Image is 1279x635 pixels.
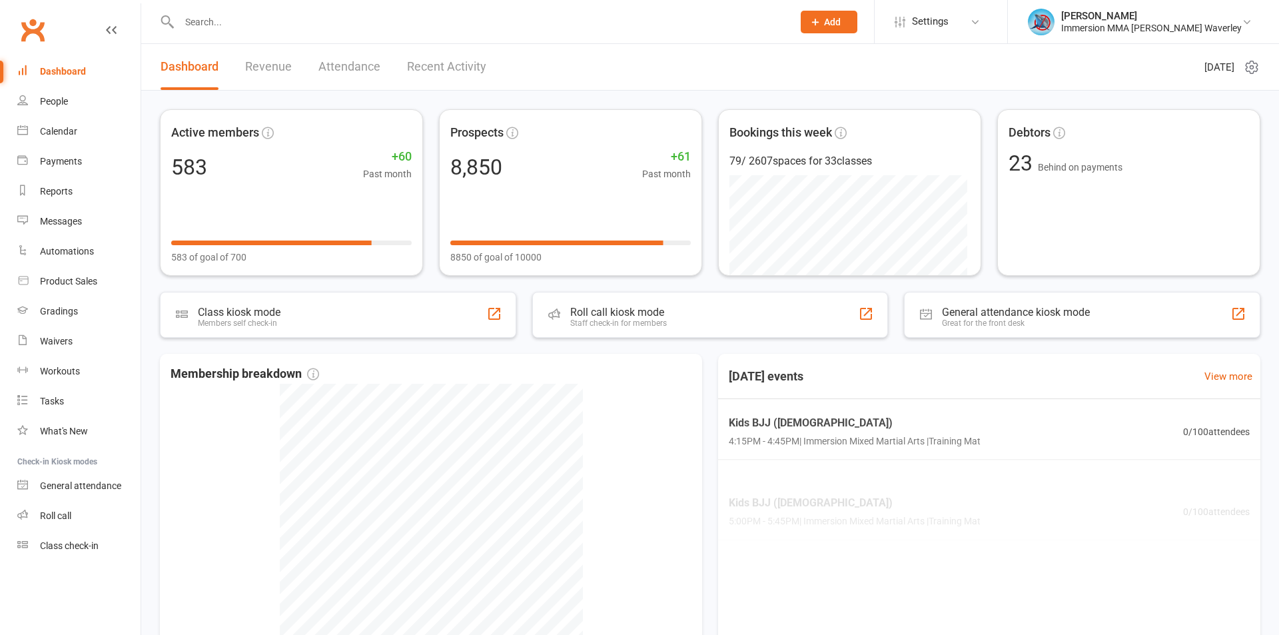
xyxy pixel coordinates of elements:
[40,540,99,551] div: Class check-in
[40,96,68,107] div: People
[40,336,73,346] div: Waivers
[642,147,691,167] span: +61
[40,66,86,77] div: Dashboard
[450,250,542,265] span: 8850 of goal of 10000
[1061,10,1242,22] div: [PERSON_NAME]
[40,480,121,491] div: General attendance
[171,364,319,384] span: Membership breakdown
[912,7,949,37] span: Settings
[17,386,141,416] a: Tasks
[40,306,78,317] div: Gradings
[17,416,141,446] a: What's New
[17,471,141,501] a: General attendance kiosk mode
[17,267,141,297] a: Product Sales
[16,13,49,47] a: Clubworx
[318,44,380,90] a: Attendance
[1204,59,1234,75] span: [DATE]
[729,123,832,143] span: Bookings this week
[40,366,80,376] div: Workouts
[17,531,141,561] a: Class kiosk mode
[17,501,141,531] a: Roll call
[198,318,280,328] div: Members self check-in
[17,297,141,326] a: Gradings
[17,87,141,117] a: People
[17,117,141,147] a: Calendar
[801,11,857,33] button: Add
[40,510,71,521] div: Roll call
[1009,123,1051,143] span: Debtors
[17,57,141,87] a: Dashboard
[363,147,412,167] span: +60
[729,494,981,512] span: Kids BJJ ([DEMOGRAPHIC_DATA])
[1009,151,1038,176] span: 23
[1028,9,1055,35] img: thumb_image1698714326.png
[17,207,141,237] a: Messages
[1204,368,1252,384] a: View more
[642,167,691,181] span: Past month
[40,276,97,287] div: Product Sales
[40,246,94,257] div: Automations
[171,157,207,178] div: 583
[175,13,783,31] input: Search...
[729,153,970,170] div: 79 / 2607 spaces for 33 classes
[570,318,667,328] div: Staff check-in for members
[40,396,64,406] div: Tasks
[17,326,141,356] a: Waivers
[17,147,141,177] a: Payments
[17,356,141,386] a: Workouts
[161,44,218,90] a: Dashboard
[942,306,1090,318] div: General attendance kiosk mode
[450,157,502,178] div: 8,850
[40,156,82,167] div: Payments
[407,44,486,90] a: Recent Activity
[40,186,73,197] div: Reports
[1038,162,1122,173] span: Behind on payments
[942,318,1090,328] div: Great for the front desk
[824,17,841,27] span: Add
[729,414,981,431] span: Kids BJJ ([DEMOGRAPHIC_DATA])
[363,167,412,181] span: Past month
[198,306,280,318] div: Class kiosk mode
[17,237,141,267] a: Automations
[718,364,814,388] h3: [DATE] events
[570,306,667,318] div: Roll call kiosk mode
[1061,22,1242,34] div: Immersion MMA [PERSON_NAME] Waverley
[40,426,88,436] div: What's New
[245,44,292,90] a: Revenue
[1183,504,1250,519] span: 0 / 100 attendees
[729,434,981,448] span: 4:15PM - 4:45PM | Immersion Mixed Martial Arts | Training Mat
[17,177,141,207] a: Reports
[1183,424,1250,438] span: 0 / 100 attendees
[171,123,259,143] span: Active members
[729,514,981,529] span: 5:00PM - 5:45PM | Immersion Mixed Martial Arts | Training Mat
[171,250,246,265] span: 583 of goal of 700
[40,216,82,227] div: Messages
[40,126,77,137] div: Calendar
[450,123,504,143] span: Prospects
